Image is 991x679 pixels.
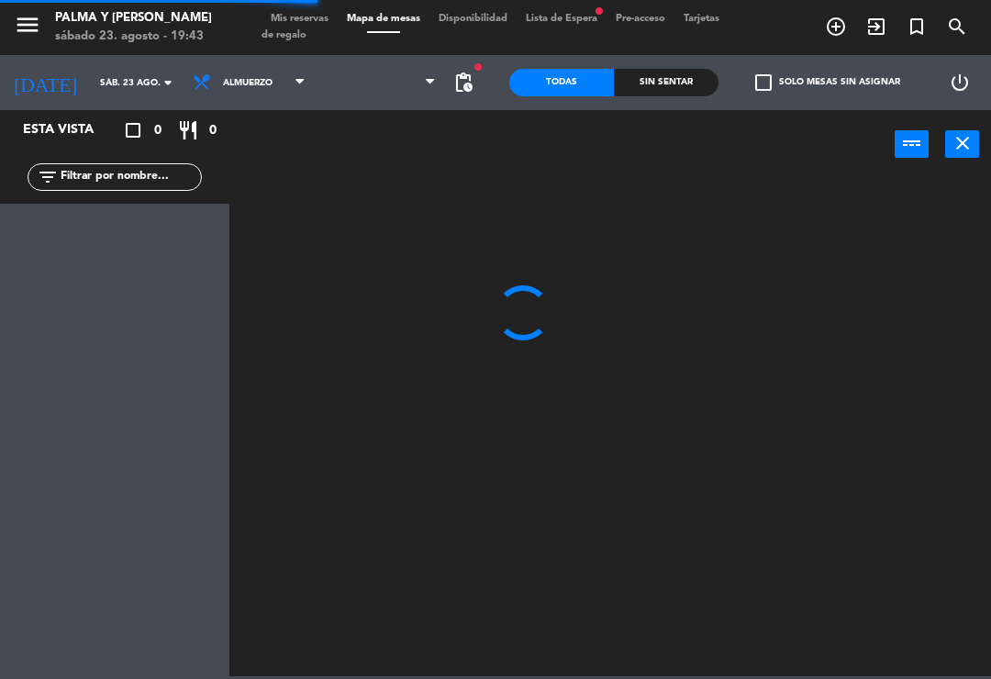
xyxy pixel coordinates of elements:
i: turned_in_not [906,16,928,38]
span: Pre-acceso [607,14,674,24]
span: Almuerzo [223,78,273,88]
i: add_circle_outline [825,16,847,38]
i: filter_list [37,166,59,188]
span: Disponibilidad [429,14,517,24]
span: check_box_outline_blank [755,74,772,91]
span: 0 [154,120,161,141]
i: menu [14,11,41,39]
span: BUSCAR [937,11,977,42]
span: Mis reservas [262,14,338,24]
div: Esta vista [9,119,132,141]
span: WALK IN [856,11,896,42]
span: fiber_manual_record [594,6,605,17]
div: Sin sentar [614,69,718,96]
button: menu [14,11,41,45]
i: restaurant [177,119,199,141]
i: power_settings_new [949,72,971,94]
span: Lista de Espera [517,14,607,24]
span: pending_actions [452,72,474,94]
span: 0 [209,120,217,141]
span: Mapa de mesas [338,14,429,24]
label: Solo mesas sin asignar [755,74,900,91]
i: close [952,132,974,154]
i: search [946,16,968,38]
i: power_input [901,132,923,154]
span: RESERVAR MESA [816,11,856,42]
i: arrow_drop_down [157,72,179,94]
span: fiber_manual_record [473,61,484,72]
input: Filtrar por nombre... [59,167,201,187]
span: Reserva especial [896,11,937,42]
i: exit_to_app [865,16,887,38]
div: Palma y [PERSON_NAME] [55,9,212,28]
button: power_input [895,130,929,158]
div: Todas [509,69,614,96]
i: crop_square [122,119,144,141]
div: sábado 23. agosto - 19:43 [55,28,212,46]
button: close [945,130,979,158]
